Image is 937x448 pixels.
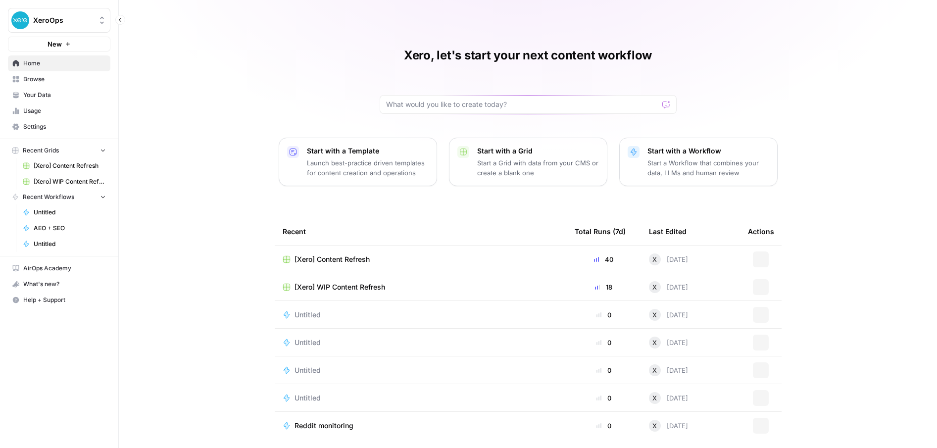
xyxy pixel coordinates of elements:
a: AirOps Academy [8,260,110,276]
a: Your Data [8,87,110,103]
span: AEO + SEO [34,224,106,233]
button: What's new? [8,276,110,292]
div: [DATE] [649,253,688,265]
div: [DATE] [649,281,688,293]
div: What's new? [8,277,110,292]
button: Recent Grids [8,143,110,158]
div: 0 [575,365,633,375]
span: Settings [23,122,106,131]
span: [Xero] WIP Content Refresh [295,282,385,292]
span: X [652,421,657,431]
input: What would you like to create today? [386,100,658,109]
span: Untitled [295,338,321,348]
span: X [652,282,657,292]
a: AEO + SEO [18,220,110,236]
span: Untitled [295,365,321,375]
div: Last Edited [649,218,687,245]
a: Untitled [18,204,110,220]
a: [Xero] Content Refresh [18,158,110,174]
p: Start a Grid with data from your CMS or create a blank one [477,158,599,178]
span: Untitled [34,208,106,217]
a: Settings [8,119,110,135]
span: Untitled [295,310,321,320]
div: [DATE] [649,392,688,404]
a: Browse [8,71,110,87]
a: Untitled [283,365,559,375]
a: [Xero] WIP Content Refresh [18,174,110,190]
span: [Xero] WIP Content Refresh [34,177,106,186]
a: [Xero] Content Refresh [283,254,559,264]
span: Help + Support [23,296,106,304]
a: Untitled [18,236,110,252]
span: [Xero] Content Refresh [295,254,370,264]
p: Start a Workflow that combines your data, LLMs and human review [647,158,769,178]
h1: Xero, let's start your next content workflow [404,48,652,63]
div: Recent [283,218,559,245]
span: Reddit monitoring [295,421,353,431]
button: Start with a WorkflowStart a Workflow that combines your data, LLMs and human review [619,138,778,186]
p: Start with a Grid [477,146,599,156]
span: X [652,365,657,375]
div: [DATE] [649,337,688,348]
span: Browse [23,75,106,84]
p: Start with a Workflow [647,146,769,156]
a: Reddit monitoring [283,421,559,431]
span: Your Data [23,91,106,100]
a: Untitled [283,338,559,348]
span: Usage [23,106,106,115]
div: 0 [575,338,633,348]
span: Recent Grids [23,146,59,155]
div: Total Runs (7d) [575,218,626,245]
span: X [652,310,657,320]
div: 18 [575,282,633,292]
button: Recent Workflows [8,190,110,204]
button: Start with a GridStart a Grid with data from your CMS or create a blank one [449,138,607,186]
div: [DATE] [649,420,688,432]
a: Usage [8,103,110,119]
p: Launch best-practice driven templates for content creation and operations [307,158,429,178]
div: [DATE] [649,364,688,376]
a: Untitled [283,310,559,320]
div: 0 [575,393,633,403]
span: AirOps Academy [23,264,106,273]
button: Start with a TemplateLaunch best-practice driven templates for content creation and operations [279,138,437,186]
div: 0 [575,310,633,320]
div: Actions [748,218,774,245]
span: Untitled [34,240,106,249]
a: Untitled [283,393,559,403]
span: [Xero] Content Refresh [34,161,106,170]
span: Recent Workflows [23,193,74,201]
span: Home [23,59,106,68]
span: Untitled [295,393,321,403]
span: X [652,254,657,264]
button: Workspace: XeroOps [8,8,110,33]
span: XeroOps [33,15,93,25]
span: X [652,338,657,348]
span: X [652,393,657,403]
p: Start with a Template [307,146,429,156]
div: [DATE] [649,309,688,321]
div: 40 [575,254,633,264]
img: XeroOps Logo [11,11,29,29]
div: 0 [575,421,633,431]
button: New [8,37,110,51]
span: New [48,39,62,49]
a: Home [8,55,110,71]
button: Help + Support [8,292,110,308]
a: [Xero] WIP Content Refresh [283,282,559,292]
